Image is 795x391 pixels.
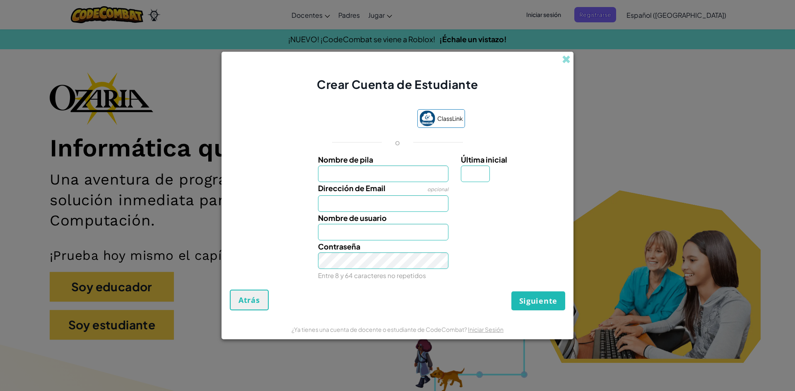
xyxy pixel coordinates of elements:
[318,242,360,251] span: Contraseña
[427,186,448,192] span: opcional
[326,110,413,128] iframe: Botón de Acceder con Google
[318,271,426,279] small: Entre 8 y 64 caracteres no repetidos
[318,213,387,223] span: Nombre de usuario
[318,155,373,164] span: Nombre de pila
[468,326,503,333] a: Iniciar Sesión
[419,110,435,126] img: classlink-logo-small.png
[395,137,400,147] p: o
[317,77,478,91] span: Crear Cuenta de Estudiante
[519,296,557,306] span: Siguiente
[230,290,269,310] button: Atrás
[461,155,507,164] span: Última inicial
[291,326,468,333] span: ¿Ya tienes una cuenta de docente o estudiante de CodeCombat?
[437,113,463,125] span: ClassLink
[511,291,565,310] button: Siguiente
[238,295,260,305] span: Atrás
[318,183,385,193] span: Dirección de Email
